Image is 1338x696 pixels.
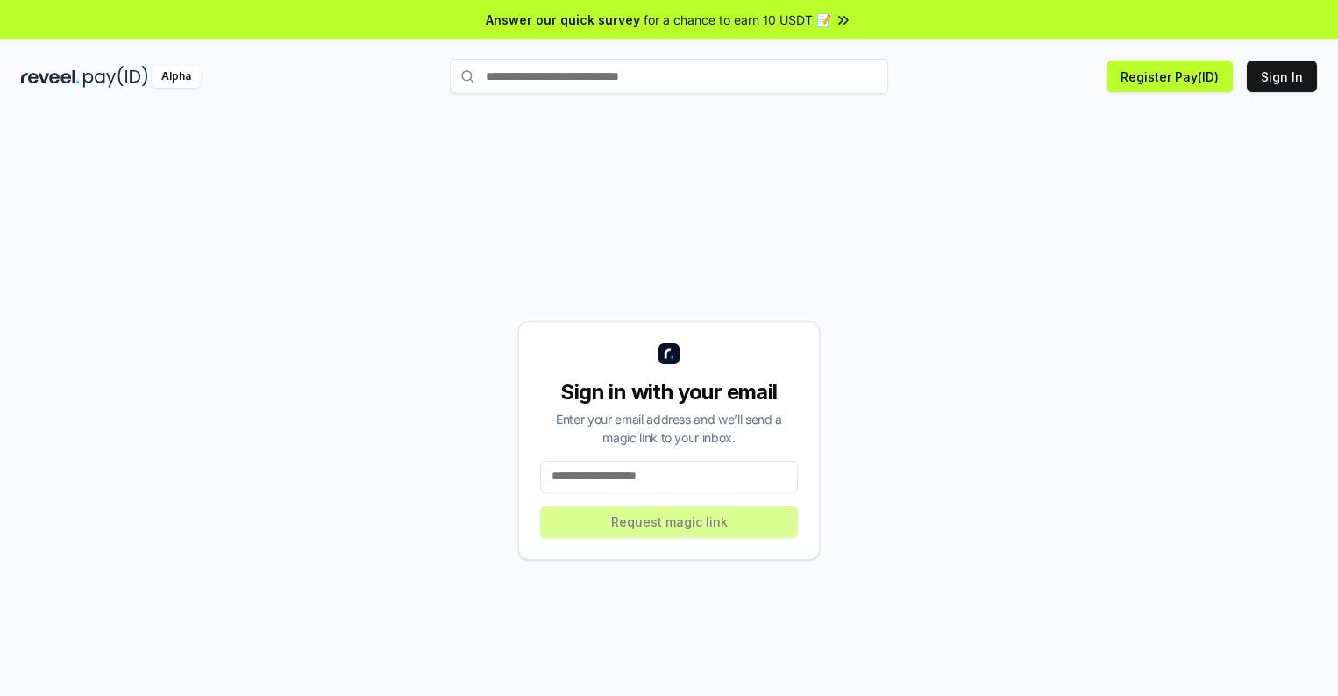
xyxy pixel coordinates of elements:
button: Sign In [1247,61,1317,92]
img: reveel_dark [21,66,80,88]
button: Register Pay(ID) [1107,61,1233,92]
div: Sign in with your email [540,378,798,406]
span: for a chance to earn 10 USDT 📝 [644,11,831,29]
span: Answer our quick survey [486,11,640,29]
img: logo_small [658,343,680,364]
div: Enter your email address and we’ll send a magic link to your inbox. [540,410,798,447]
img: pay_id [83,66,148,88]
div: Alpha [152,66,201,88]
